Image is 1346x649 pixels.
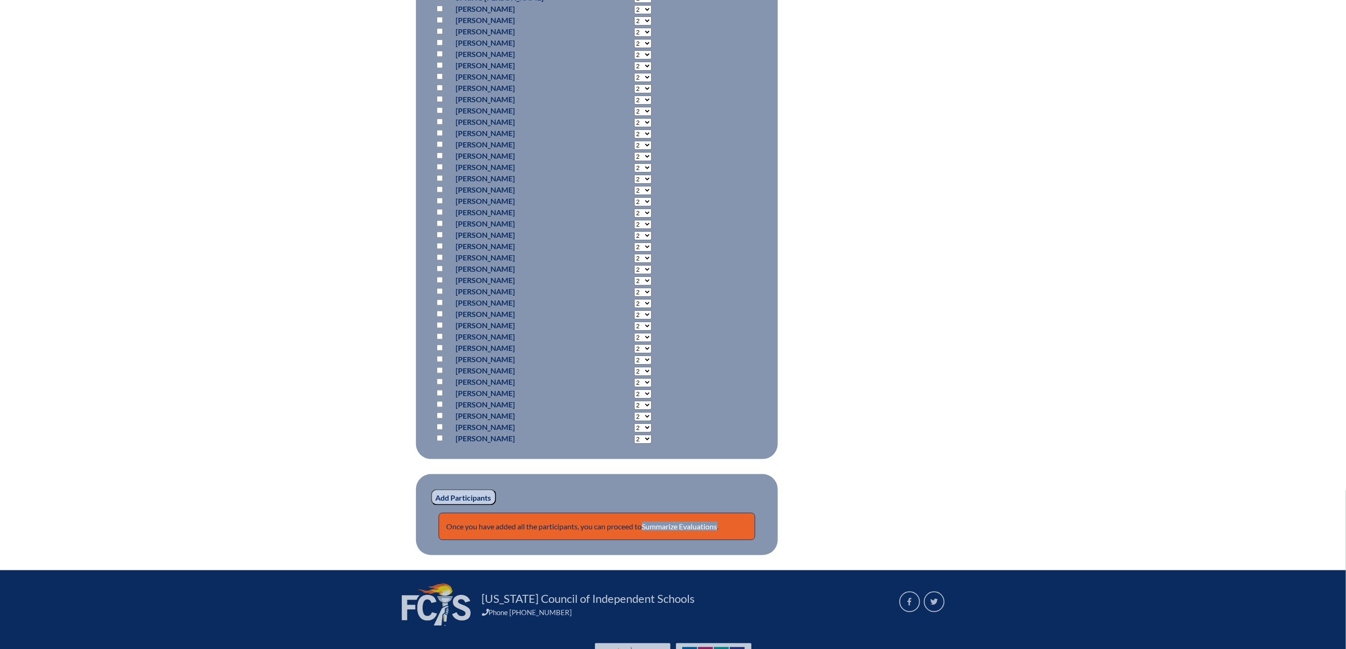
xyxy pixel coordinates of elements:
[439,513,755,540] p: Once you have added all the participants, you can proceed to .
[456,410,599,422] p: [PERSON_NAME]
[456,26,599,37] p: [PERSON_NAME]
[456,162,599,173] p: [PERSON_NAME]
[456,218,599,229] p: [PERSON_NAME]
[478,591,699,606] a: [US_STATE] Council of Independent Schools
[456,320,599,331] p: [PERSON_NAME]
[642,522,718,531] a: Summarize Evaluations
[456,150,599,162] p: [PERSON_NAME]
[456,263,599,275] p: [PERSON_NAME]
[456,308,599,320] p: [PERSON_NAME]
[456,388,599,399] p: [PERSON_NAME]
[456,128,599,139] p: [PERSON_NAME]
[456,139,599,150] p: [PERSON_NAME]
[456,105,599,116] p: [PERSON_NAME]
[456,207,599,218] p: [PERSON_NAME]
[456,71,599,82] p: [PERSON_NAME]
[456,399,599,410] p: [PERSON_NAME]
[482,608,888,617] div: Phone [PHONE_NUMBER]
[456,331,599,342] p: [PERSON_NAME]
[456,342,599,354] p: [PERSON_NAME]
[456,297,599,308] p: [PERSON_NAME]
[456,252,599,263] p: [PERSON_NAME]
[456,275,599,286] p: [PERSON_NAME]
[456,37,599,49] p: [PERSON_NAME]
[456,94,599,105] p: [PERSON_NAME]
[431,489,496,505] input: Add Participants
[456,82,599,94] p: [PERSON_NAME]
[456,286,599,297] p: [PERSON_NAME]
[456,49,599,60] p: [PERSON_NAME]
[456,241,599,252] p: [PERSON_NAME]
[456,376,599,388] p: [PERSON_NAME]
[456,15,599,26] p: [PERSON_NAME]
[456,116,599,128] p: [PERSON_NAME]
[456,184,599,195] p: [PERSON_NAME]
[456,422,599,433] p: [PERSON_NAME]
[456,3,599,15] p: [PERSON_NAME]
[402,584,471,626] img: FCIS_logo_white
[456,433,599,444] p: [PERSON_NAME]
[456,195,599,207] p: [PERSON_NAME]
[456,60,599,71] p: [PERSON_NAME]
[456,354,599,365] p: [PERSON_NAME]
[456,173,599,184] p: [PERSON_NAME]
[456,365,599,376] p: [PERSON_NAME]
[456,229,599,241] p: [PERSON_NAME]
